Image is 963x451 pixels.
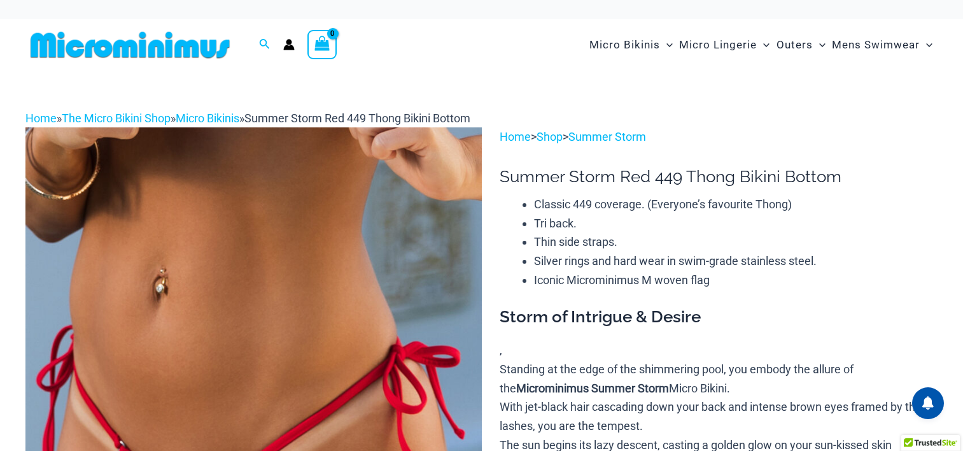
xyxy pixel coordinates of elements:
img: MM SHOP LOGO FLAT [25,31,235,59]
a: View Shopping Cart, empty [307,30,337,59]
li: Silver rings and hard wear in swim-grade stainless steel. [534,252,938,271]
li: Iconic Microminimus M woven flag [534,271,938,290]
a: Micro LingerieMenu ToggleMenu Toggle [676,25,773,64]
span: Micro Lingerie [679,29,757,61]
li: Thin side straps. [534,233,938,252]
h1: Summer Storm Red 449 Thong Bikini Bottom [500,167,938,187]
li: Tri back. [534,214,938,233]
p: > > [500,127,938,147]
a: Home [25,111,57,125]
a: Home [500,130,531,143]
span: Menu Toggle [757,29,770,61]
span: Mens Swimwear [832,29,920,61]
a: Search icon link [259,37,271,53]
h3: Storm of Intrigue & Desire [500,306,938,328]
a: OutersMenu ToggleMenu Toggle [773,25,829,64]
a: Account icon link [283,39,295,50]
a: The Micro Bikini Shop [62,111,171,125]
a: Mens SwimwearMenu ToggleMenu Toggle [829,25,936,64]
span: » » » [25,111,470,125]
b: Microminimus Summer Storm [516,382,669,395]
span: Outers [777,29,813,61]
li: Classic 449 coverage. (Everyone’s favourite Thong) [534,195,938,214]
span: Menu Toggle [920,29,932,61]
a: Micro BikinisMenu ToggleMenu Toggle [586,25,676,64]
a: Micro Bikinis [176,111,239,125]
span: Micro Bikinis [589,29,660,61]
a: Summer Storm [568,130,646,143]
span: Menu Toggle [813,29,826,61]
a: Shop [537,130,563,143]
span: Summer Storm Red 449 Thong Bikini Bottom [244,111,470,125]
nav: Site Navigation [584,24,938,66]
span: Menu Toggle [660,29,673,61]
